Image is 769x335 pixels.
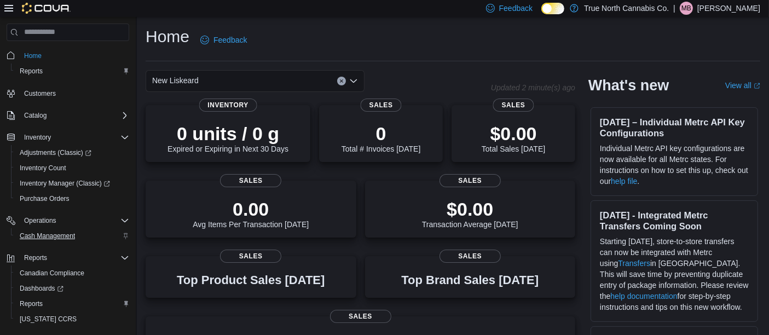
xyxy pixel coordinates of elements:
div: Total # Invoices [DATE] [342,123,420,153]
p: | [673,2,675,15]
button: Operations [2,213,134,228]
span: Customers [24,89,56,98]
button: Inventory [20,131,55,144]
span: Reports [15,65,129,78]
a: Inventory Manager (Classic) [11,176,134,191]
img: Cova [22,3,71,14]
a: Reports [15,65,47,78]
h3: Top Brand Sales [DATE] [401,274,539,287]
span: Inventory Manager (Classic) [20,179,110,188]
a: Feedback [196,29,251,51]
span: Canadian Compliance [20,269,84,278]
button: Purchase Orders [11,191,134,206]
span: Adjustments (Classic) [20,148,91,157]
p: 0.00 [193,198,309,220]
span: Reports [15,297,129,310]
button: Canadian Compliance [11,265,134,281]
span: Sales [220,250,281,263]
span: Sales [493,99,534,112]
a: Purchase Orders [15,192,74,205]
span: Reports [20,251,129,264]
a: View allExternal link [725,81,760,90]
span: Inventory Count [15,161,129,175]
button: Reports [11,63,134,79]
span: Dashboards [20,284,63,293]
button: Inventory [2,130,134,145]
a: help file [611,177,637,186]
button: Inventory Count [11,160,134,176]
button: Customers [2,85,134,101]
a: Transfers [618,259,650,268]
span: Customers [20,86,129,100]
span: Inventory [199,99,257,112]
a: Inventory Count [15,161,71,175]
span: Purchase Orders [20,194,70,203]
button: Catalog [20,109,51,122]
a: [US_STATE] CCRS [15,313,81,326]
div: Michael Baingo [680,2,693,15]
p: Starting [DATE], store-to-store transfers can now be integrated with Metrc using in [GEOGRAPHIC_D... [600,236,749,313]
p: True North Cannabis Co. [584,2,669,15]
a: Dashboards [11,281,134,296]
span: Reports [20,67,43,76]
a: Inventory Manager (Classic) [15,177,114,190]
span: Inventory [24,133,51,142]
button: [US_STATE] CCRS [11,311,134,327]
span: Operations [20,214,129,227]
p: 0 units / 0 g [167,123,288,145]
a: Home [20,49,46,62]
span: Washington CCRS [15,313,129,326]
button: Cash Management [11,228,134,244]
a: Adjustments (Classic) [15,146,96,159]
span: Inventory Manager (Classic) [15,177,129,190]
h2: What's new [588,77,669,94]
a: Canadian Compliance [15,267,89,280]
span: Sales [440,250,501,263]
a: Customers [20,87,60,100]
button: Catalog [2,108,134,123]
span: Reports [20,299,43,308]
button: Reports [20,251,51,264]
span: Cash Management [20,232,75,240]
button: Open list of options [349,77,358,85]
span: Purchase Orders [15,192,129,205]
a: Adjustments (Classic) [11,145,134,160]
button: Operations [20,214,61,227]
div: Transaction Average [DATE] [422,198,518,229]
button: Clear input [337,77,346,85]
span: [US_STATE] CCRS [20,315,77,324]
button: Home [2,48,134,63]
a: Reports [15,297,47,310]
p: 0 [342,123,420,145]
span: Adjustments (Classic) [15,146,129,159]
svg: External link [754,83,760,89]
span: Home [20,49,129,62]
div: Total Sales [DATE] [482,123,545,153]
span: New Liskeard [152,74,199,87]
span: Canadian Compliance [15,267,129,280]
span: Feedback [213,34,247,45]
button: Reports [11,296,134,311]
span: Cash Management [15,229,129,242]
button: Reports [2,250,134,265]
div: Avg Items Per Transaction [DATE] [193,198,309,229]
span: Sales [440,174,501,187]
p: Updated 2 minute(s) ago [491,83,575,92]
span: Reports [24,253,47,262]
span: Inventory [20,131,129,144]
p: $0.00 [482,123,545,145]
div: Expired or Expiring in Next 30 Days [167,123,288,153]
span: MB [681,2,691,15]
p: $0.00 [422,198,518,220]
h3: [DATE] - Integrated Metrc Transfers Coming Soon [600,210,749,232]
span: Operations [24,216,56,225]
span: Sales [330,310,391,323]
span: Catalog [20,109,129,122]
span: Inventory Count [20,164,66,172]
h3: Top Product Sales [DATE] [177,274,325,287]
input: Dark Mode [541,3,564,14]
a: help documentation [610,292,677,301]
span: Dashboards [15,282,129,295]
span: Feedback [499,3,533,14]
span: Catalog [24,111,47,120]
